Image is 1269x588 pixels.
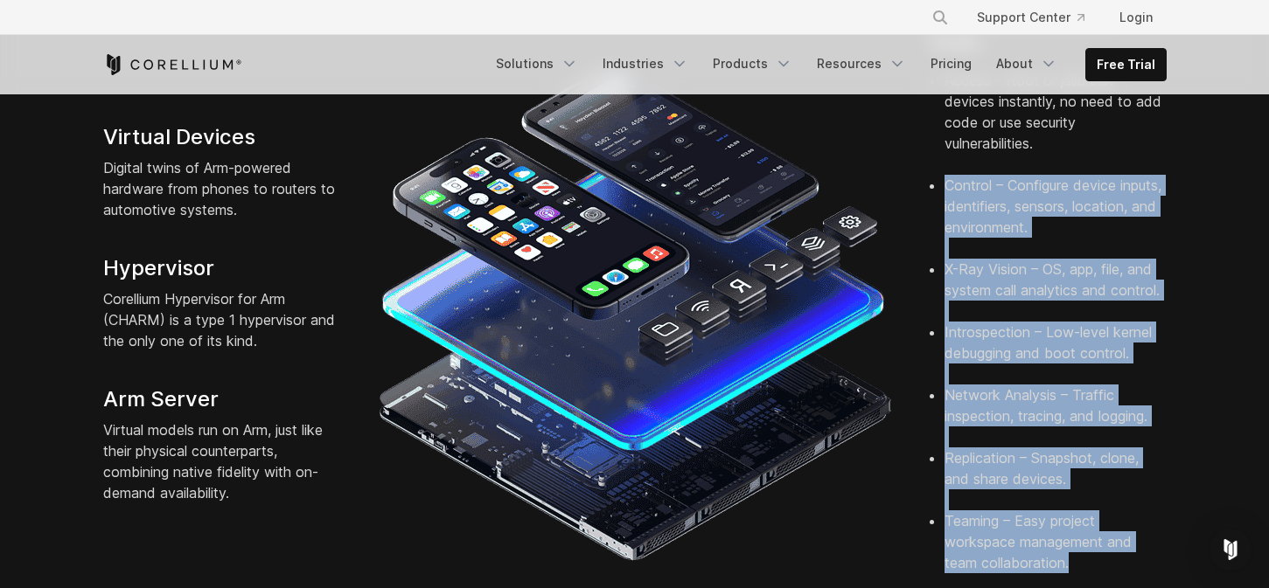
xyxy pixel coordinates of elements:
[485,48,1167,81] div: Navigation Menu
[986,48,1068,80] a: About
[378,55,892,569] img: iPhone and Android virtual machine and testing tools
[963,2,1098,33] a: Support Center
[945,384,1167,447] li: Network Analysis – Traffic inspection, tracing, and logging.
[103,54,242,75] a: Corellium Home
[1210,529,1252,571] div: Open Intercom Messenger
[103,157,343,220] p: Digital twins of Arm-powered hardware from phones to routers to automotive systems.
[945,70,1167,175] li: Access – Root or jailbreak devices instantly, no need to add code or use security vulnerabilities.
[945,322,1167,384] li: Introspection – Low-level kernel debugging and boot control.
[485,48,589,80] a: Solutions
[103,288,343,351] p: Corellium Hypervisor for Arm (CHARM) is a type 1 hypervisor and the only one of its kind.
[103,255,343,281] h4: Hypervisor
[945,259,1167,322] li: X-Ray Vision – OS, app, file, and system call analytics and control.
[945,447,1167,510] li: Replication – Snapshot, clone, and share devices.
[910,2,1167,33] div: Navigation Menu
[702,48,803,80] a: Products
[945,175,1167,259] li: Control – Configure device inputs, identifiers, sensors, location, and environment.
[1105,2,1167,33] a: Login
[103,124,343,150] h4: Virtual Devices
[920,48,982,80] a: Pricing
[592,48,699,80] a: Industries
[103,419,343,503] p: Virtual models run on Arm, just like their physical counterparts, combining native fidelity with ...
[1086,49,1166,80] a: Free Trial
[806,48,917,80] a: Resources
[103,386,343,412] h4: Arm Server
[924,2,956,33] button: Search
